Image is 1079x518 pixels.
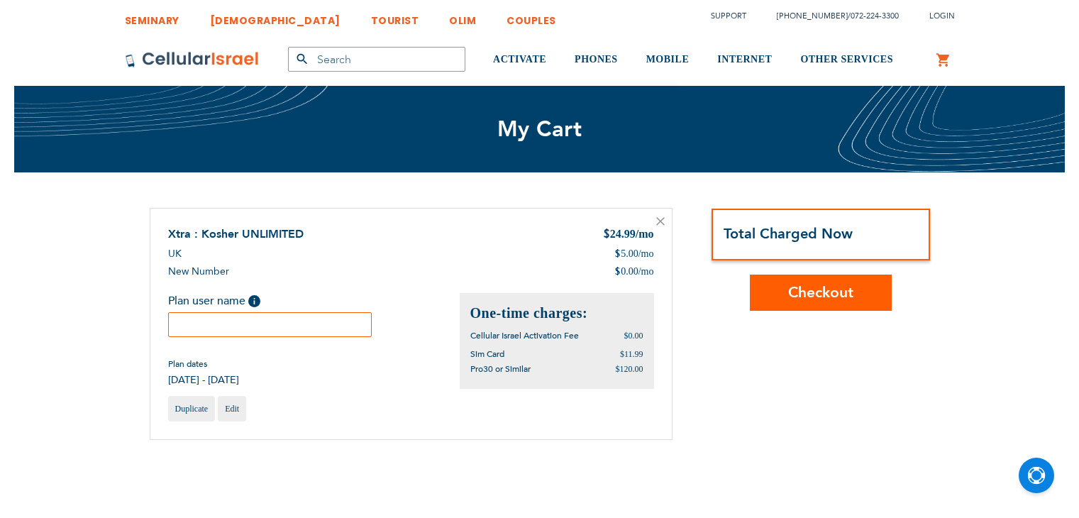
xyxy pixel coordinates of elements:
a: Edit [218,396,246,421]
a: Support [711,11,746,21]
a: Duplicate [168,396,216,421]
span: /mo [638,265,654,279]
span: $0.00 [624,331,643,341]
h2: One-time charges: [470,304,643,323]
span: Help [248,295,260,307]
span: $11.99 [620,349,643,359]
a: TOURIST [371,4,419,30]
span: MOBILE [646,54,690,65]
a: [DEMOGRAPHIC_DATA] [210,4,341,30]
span: Plan user name [168,293,245,309]
span: [DATE] - [DATE] [168,373,239,387]
span: Plan dates [168,358,239,370]
span: Edit [225,404,239,414]
a: INTERNET [717,33,772,87]
strong: Total Charged Now [724,224,853,243]
a: OTHER SERVICES [800,33,893,87]
span: $120.00 [616,364,643,374]
a: ACTIVATE [493,33,546,87]
span: Duplicate [175,404,209,414]
li: / [763,6,899,26]
span: New Number [168,265,229,278]
button: Checkout [750,275,892,311]
span: My Cart [497,114,582,144]
span: Login [929,11,955,21]
a: [PHONE_NUMBER] [777,11,848,21]
input: Search [288,47,465,72]
a: COUPLES [507,4,556,30]
span: PHONES [575,54,618,65]
a: 072-224-3300 [851,11,899,21]
img: Cellular Israel Logo [125,51,260,68]
a: SEMINARY [125,4,179,30]
a: Xtra : Kosher UNLIMITED [168,226,304,242]
span: ACTIVATE [493,54,546,65]
span: UK [168,247,182,260]
span: Pro30 or Similar [470,363,531,375]
div: 5.00 [614,247,653,261]
span: INTERNET [717,54,772,65]
a: MOBILE [646,33,690,87]
span: Sim Card [470,348,504,360]
span: /mo [638,247,654,261]
span: Cellular Israel Activation Fee [470,330,579,341]
span: Checkout [788,282,853,303]
span: $ [614,265,621,279]
a: PHONES [575,33,618,87]
div: 24.99 [603,226,654,243]
a: OLIM [449,4,476,30]
span: /mo [636,228,654,240]
div: 0.00 [614,265,653,279]
span: $ [614,247,621,261]
span: OTHER SERVICES [800,54,893,65]
span: $ [603,227,610,243]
